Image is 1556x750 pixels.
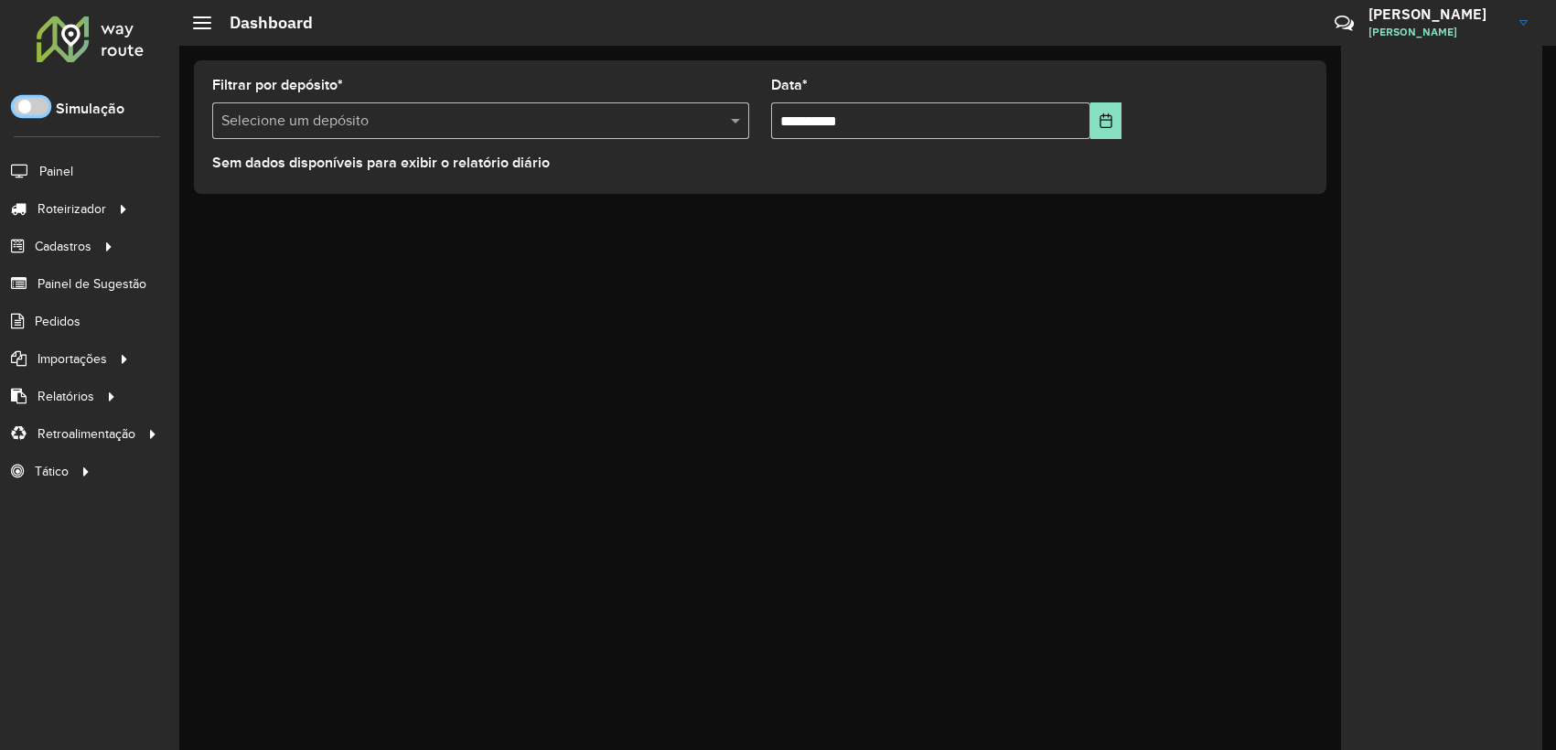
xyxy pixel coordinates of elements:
[1368,5,1506,23] h3: [PERSON_NAME]
[38,387,94,406] span: Relatórios
[38,424,135,444] span: Retroalimentação
[1325,4,1364,43] a: Contato Rápido
[212,74,343,96] label: Filtrar por depósito
[35,312,80,331] span: Pedidos
[211,13,313,33] h2: Dashboard
[1368,24,1506,40] span: [PERSON_NAME]
[1090,102,1121,139] button: Choose Date
[212,152,550,174] label: Sem dados disponíveis para exibir o relatório diário
[38,274,146,294] span: Painel de Sugestão
[56,98,124,120] label: Simulação
[35,237,91,256] span: Cadastros
[35,462,69,481] span: Tático
[39,162,73,181] span: Painel
[771,74,808,96] label: Data
[38,349,107,369] span: Importações
[38,199,106,219] span: Roteirizador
